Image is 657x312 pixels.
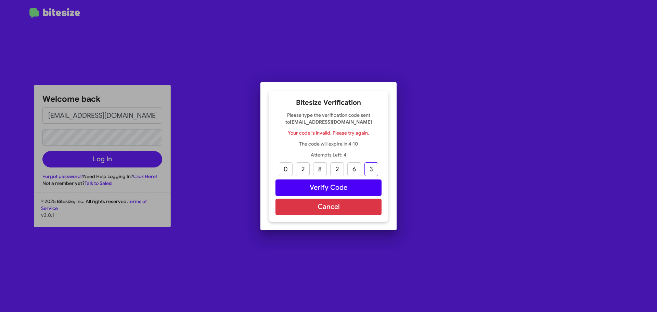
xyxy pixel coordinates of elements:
h2: Bitesize Verification [275,97,382,108]
p: Please type the verification code sent to [275,112,382,125]
button: Verify Code [275,179,382,196]
p: Attempts Left: 4 [275,151,382,158]
p: The code will expire in 4:10 [275,140,382,147]
button: Cancel [275,199,382,215]
p: Your code is invalid. Please try again. [275,129,382,136]
strong: [EMAIL_ADDRESS][DOMAIN_NAME] [290,119,372,125]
